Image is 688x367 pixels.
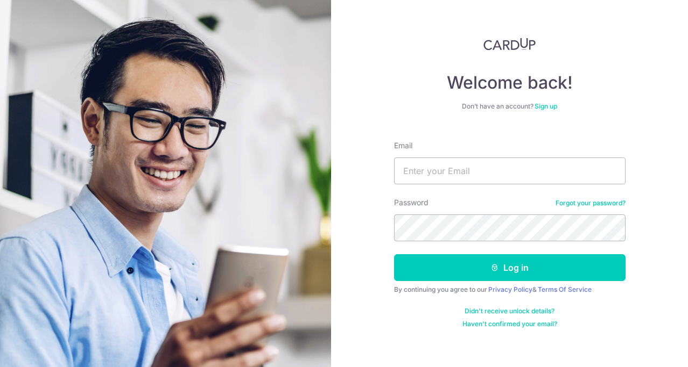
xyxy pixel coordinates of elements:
label: Password [394,197,429,208]
label: Email [394,140,412,151]
a: Privacy Policy [488,285,532,293]
a: Haven't confirmed your email? [462,320,557,328]
div: By continuing you agree to our & [394,285,626,294]
img: CardUp Logo [483,38,536,51]
input: Enter your Email [394,157,626,184]
a: Didn't receive unlock details? [465,307,554,315]
a: Terms Of Service [538,285,592,293]
div: Don’t have an account? [394,102,626,111]
a: Forgot your password? [556,199,626,207]
a: Sign up [535,102,557,110]
button: Log in [394,254,626,281]
h4: Welcome back! [394,72,626,93]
